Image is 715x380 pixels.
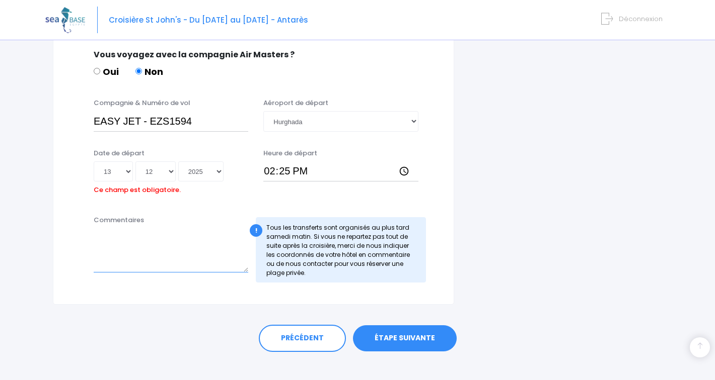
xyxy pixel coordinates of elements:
input: Oui [94,68,100,74]
div: ! [250,224,262,237]
span: Vous voyagez avec la compagnie Air Masters ? [94,49,295,60]
input: Non [135,68,142,74]
label: Non [135,65,163,78]
span: Déconnexion [619,14,663,24]
a: ÉTAPE SUIVANTE [353,325,457,351]
label: Ce champ est obligatoire. [94,182,181,195]
label: Oui [94,65,119,78]
div: Tous les transferts sont organisés au plus tard samedi matin. Si vous ne repartez pas tout de sui... [256,217,425,282]
label: Date de départ [94,148,145,158]
label: Aéroport de départ [263,98,328,108]
a: PRÉCÉDENT [259,325,346,352]
span: Croisière St John's - Du [DATE] au [DATE] - Antarès [109,15,308,25]
label: Commentaires [94,215,144,225]
label: Compagnie & Numéro de vol [94,98,190,108]
label: Heure de départ [263,148,317,158]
